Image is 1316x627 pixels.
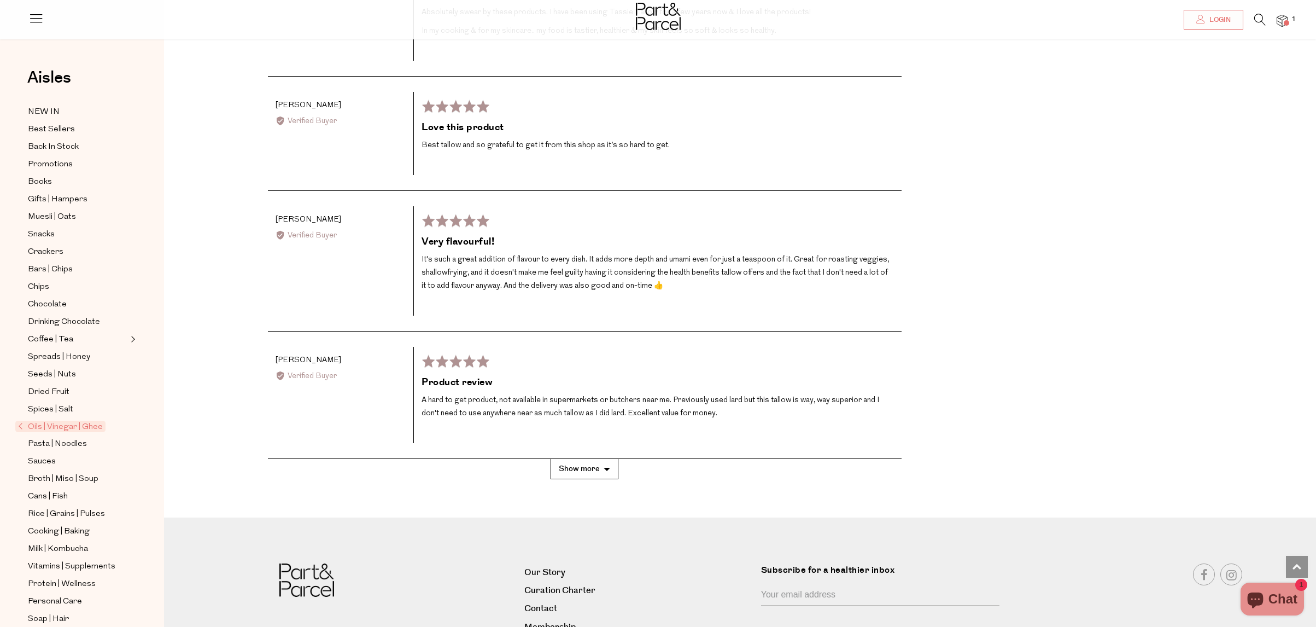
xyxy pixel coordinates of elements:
a: Sauces [28,455,127,468]
a: Broth | Miso | Soup [28,472,127,486]
span: Rice | Grains | Pulses [28,508,105,521]
a: Crackers [28,245,127,259]
a: Cans | Fish [28,490,127,503]
h2: Love this product [422,121,894,135]
span: Aisles [27,66,71,90]
div: Verified Buyer [276,115,406,127]
span: Broth | Miso | Soup [28,473,98,486]
span: Dried Fruit [28,386,69,399]
inbox-online-store-chat: Shopify online store chat [1237,583,1307,618]
span: Seeds | Nuts [28,368,76,381]
a: Seeds | Nuts [28,368,127,381]
a: Muesli | Oats [28,210,127,224]
span: Oils | Vinegar | Ghee [15,421,106,432]
span: Best Sellers [28,123,75,136]
img: Part&Parcel [636,3,681,30]
a: Curation Charter [524,583,753,598]
span: Protein | Wellness [28,578,96,591]
span: Soap | Hair [28,613,69,626]
span: Promotions [28,158,73,171]
a: Milk | Kombucha [28,542,127,556]
span: Spices | Salt [28,403,73,416]
label: Subscribe for a healthier inbox [761,564,1006,585]
span: Pasta | Noodles [28,438,87,451]
a: Promotions [28,158,127,171]
span: [PERSON_NAME] [276,216,341,224]
button: Expand/Collapse Coffee | Tea [128,333,136,346]
a: Spices | Salt [28,403,127,416]
span: 1 [1289,14,1299,24]
span: Crackers [28,246,63,259]
span: Bars | Chips [28,263,73,276]
span: Coffee | Tea [28,333,73,346]
a: Bars | Chips [28,263,127,276]
a: NEW IN [28,105,127,119]
a: Aisles [27,69,71,97]
a: Snacks [28,228,127,241]
p: A hard to get product, not available in supermarkets or butchers near me. Previously used lard bu... [422,394,894,420]
p: It's such a great addition of flavour to every dish. It adds more depth and umami even for just a... [422,253,894,292]
span: Chips [28,281,49,294]
a: Coffee | Tea [28,333,127,346]
span: Cooking | Baking [28,525,90,538]
div: Verified Buyer [276,230,406,242]
a: Personal Care [28,595,127,608]
span: Gifts | Hampers [28,193,87,206]
a: Chocolate [28,298,127,311]
span: Spreads | Honey [28,351,90,364]
button: Show more [551,459,618,479]
span: [PERSON_NAME] [276,356,341,364]
img: Part&Parcel [279,564,334,597]
span: Login [1207,15,1231,25]
span: Cans | Fish [28,490,68,503]
a: Contact [524,601,753,616]
a: Drinking Chocolate [28,315,127,329]
a: Vitamins | Supplements [28,560,127,573]
a: Our Story [524,565,753,580]
a: Dried Fruit [28,385,127,399]
h2: Product review [422,376,894,390]
a: Oils | Vinegar | Ghee [18,420,127,433]
a: Back In Stock [28,140,127,154]
span: Muesli | Oats [28,211,76,224]
span: Sauces [28,455,56,468]
a: Best Sellers [28,123,127,136]
p: Best tallow and so grateful to get it from this shop as it’s so hard to get. [422,139,894,152]
a: 1 [1277,15,1288,26]
div: Verified Buyer [276,370,406,382]
a: Chips [28,280,127,294]
a: Books [28,175,127,189]
span: Drinking Chocolate [28,316,100,329]
span: Books [28,176,52,189]
span: Milk | Kombucha [28,543,88,556]
a: Pasta | Noodles [28,437,127,451]
a: Rice | Grains | Pulses [28,507,127,521]
input: Your email address [761,585,999,606]
span: Chocolate [28,298,67,311]
span: Back In Stock [28,141,79,154]
a: Gifts | Hampers [28,193,127,206]
span: NEW IN [28,106,60,119]
a: Spreads | Honey [28,350,127,364]
span: [PERSON_NAME] [276,101,341,109]
span: Personal Care [28,595,82,608]
span: Vitamins | Supplements [28,560,115,573]
a: Soap | Hair [28,612,127,626]
a: Cooking | Baking [28,525,127,538]
a: Protein | Wellness [28,577,127,591]
h2: Very flavourful! [422,235,894,249]
span: Snacks [28,228,55,241]
a: Login [1184,10,1243,30]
